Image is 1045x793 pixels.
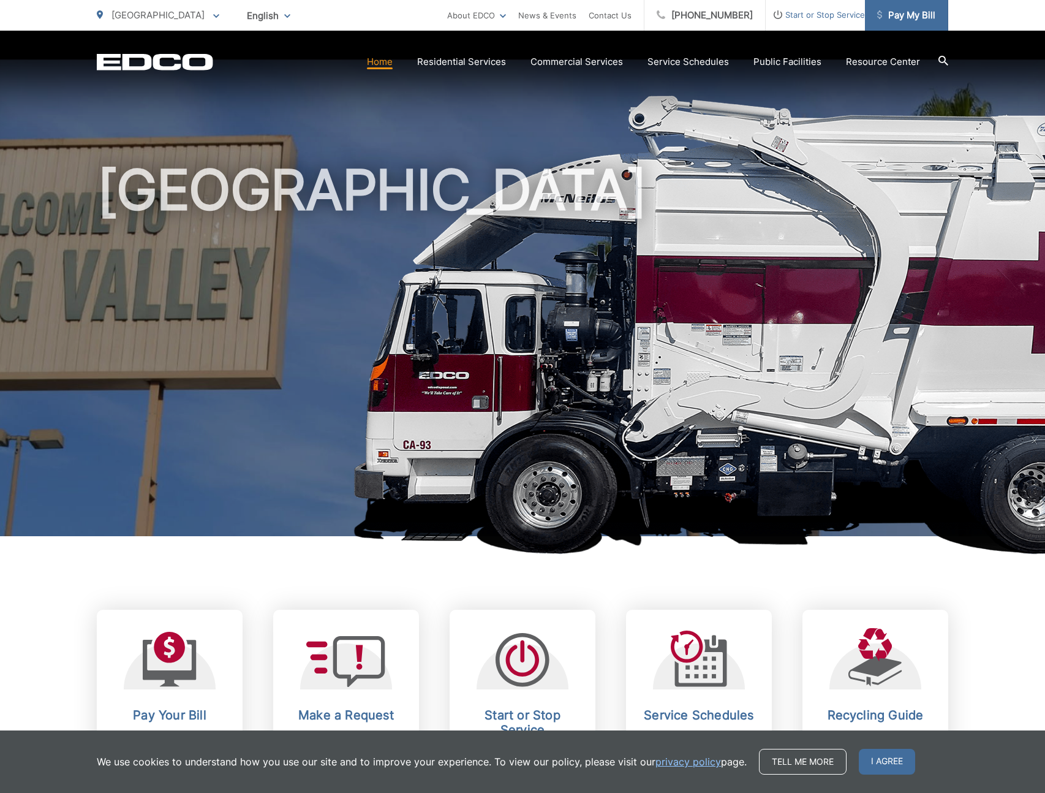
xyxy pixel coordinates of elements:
a: Resource Center [846,55,920,69]
a: Tell me more [759,749,847,775]
h1: [GEOGRAPHIC_DATA] [97,159,948,547]
a: About EDCO [447,8,506,23]
a: Contact Us [589,8,632,23]
a: News & Events [518,8,576,23]
span: I agree [859,749,915,775]
a: Commercial Services [530,55,623,69]
h2: Recycling Guide [815,708,936,723]
h2: Service Schedules [638,708,760,723]
a: Service Schedules [647,55,729,69]
a: privacy policy [655,754,721,769]
a: Public Facilities [753,55,821,69]
h2: Pay Your Bill [109,708,230,723]
p: We use cookies to understand how you use our site and to improve your experience. To view our pol... [97,754,747,769]
a: Residential Services [417,55,506,69]
h2: Make a Request [285,708,407,723]
a: EDCD logo. Return to the homepage. [97,53,213,70]
span: English [238,5,300,26]
a: Home [367,55,393,69]
span: Pay My Bill [877,8,935,23]
span: [GEOGRAPHIC_DATA] [111,9,205,21]
h2: Start or Stop Service [462,708,583,737]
